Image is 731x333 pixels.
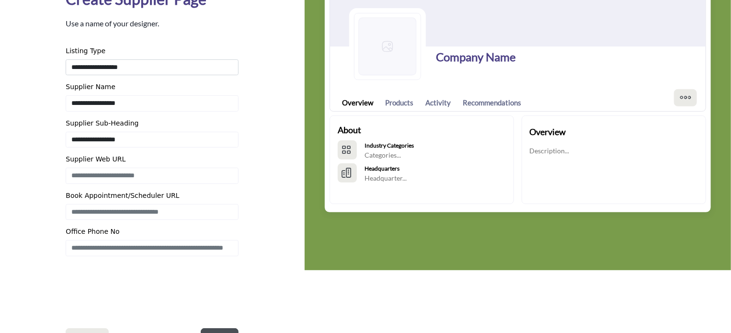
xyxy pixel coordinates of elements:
a: Products [385,97,413,108]
p: Categories... [365,150,414,160]
button: More Options [674,89,697,106]
label: Office Phone No [66,227,119,237]
button: HeadQuarters [338,163,357,183]
input: Enter Office Phone Number Include country code e.g. +1.987.654.3210 [66,240,239,256]
label: Supplier Sub-Heading [66,118,138,128]
a: Overview [342,97,373,108]
input: Enter Supplier Sub-Heading [66,132,239,148]
button: Categories List [338,140,357,160]
p: Headquarter... [365,173,407,183]
h2: About [338,124,361,137]
b: Industry Categories [365,142,414,149]
input: Enter Supplier name [66,95,239,112]
b: Headquarters [365,165,400,172]
p: Use a name of your designer. [66,18,159,29]
label: Supplier Web URL [66,154,126,164]
label: Supplier Name [66,82,115,92]
label: Book Appointment/Scheduler URL [66,191,179,201]
input: Enter Supplier Web Address [66,168,239,184]
h2: Overview [530,126,566,138]
a: Activity [425,97,451,108]
input: Enter Book Appointment/Scheduler URL [66,204,239,220]
h1: Company Name [436,48,516,66]
label: Listing Type [66,46,105,56]
img: Logo [354,13,421,80]
a: Recommendations [463,97,521,108]
p: Description... [530,146,570,156]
